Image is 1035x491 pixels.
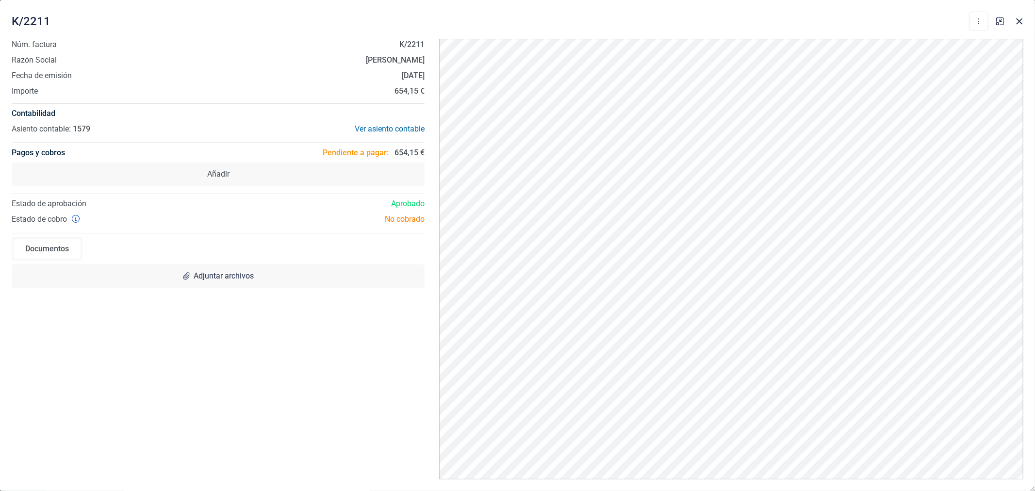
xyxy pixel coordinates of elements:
span: Adjuntar archivos [194,270,254,282]
h4: Pagos y cobros [12,143,65,163]
span: Añadir [207,168,230,180]
h4: Contabilidad [12,108,425,119]
span: Fecha de emisión [12,70,72,82]
span: Estado de cobro [12,213,67,225]
button: Close [1012,14,1027,29]
div: Ver asiento contable [218,123,425,135]
span: Núm. factura [12,39,57,50]
strong: [PERSON_NAME] [366,55,425,65]
span: Importe [12,85,38,97]
strong: K/2211 [399,40,425,49]
span: Razón Social [12,54,57,66]
span: Pendiente a pagar: [323,147,389,159]
span: 654,15 € [394,147,425,159]
span: Estado de aprobación [12,199,86,208]
div: Documentos [14,239,81,259]
span: K/2211 [12,14,50,29]
span: 1579 [73,124,90,133]
span: Asiento contable: [12,124,71,133]
div: No cobrado [218,213,432,225]
div: Adjuntar archivos [12,264,425,288]
strong: 654,15 € [394,86,425,96]
strong: [DATE] [402,71,425,80]
div: Aprobado [218,198,432,210]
